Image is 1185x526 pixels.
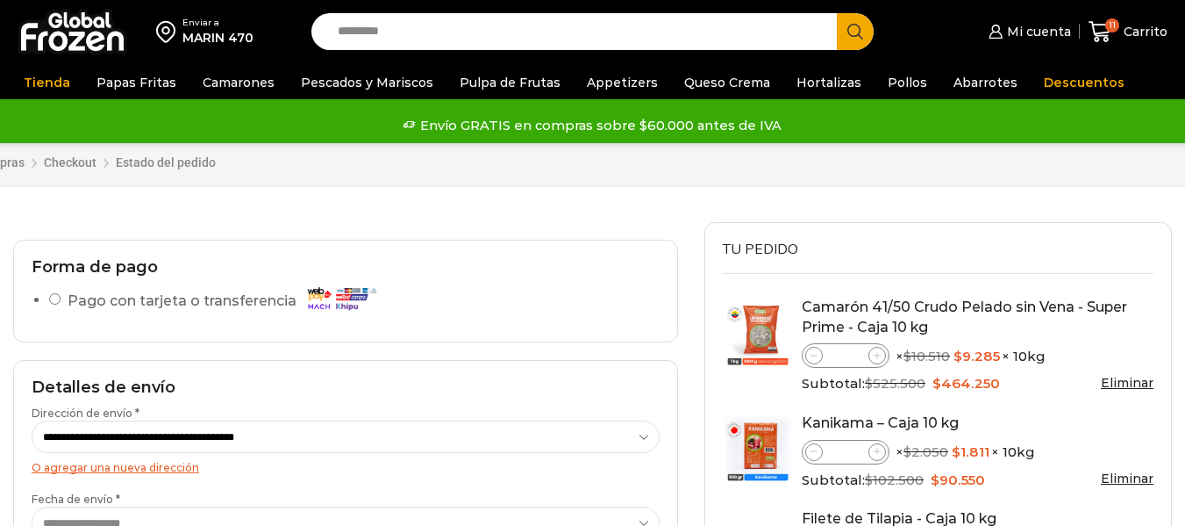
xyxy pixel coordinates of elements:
a: Eliminar [1101,471,1153,486]
div: Enviar a [182,17,253,29]
a: Eliminar [1101,375,1153,391]
div: × × 10kg [802,343,1153,368]
a: Camarón 41/50 Crudo Pelado sin Vena - Super Prime - Caja 10 kg [802,299,1127,335]
a: 11 Carrito [1089,11,1167,53]
a: Abarrotes [945,66,1026,99]
label: Pago con tarjeta o transferencia [68,286,386,317]
bdi: 2.050 [903,443,948,460]
a: Pescados y Mariscos [292,66,442,99]
div: × × 10kg [802,440,1153,465]
bdi: 9.285 [953,348,1000,364]
a: Pulpa de Frutas [451,66,569,99]
h2: Detalles de envío [32,378,660,398]
bdi: 1.811 [952,443,989,460]
span: $ [903,348,911,364]
img: address-field-icon.svg [156,17,182,47]
h2: Forma de pago [32,258,660,277]
bdi: 10.510 [903,348,950,364]
input: Product quantity [823,442,868,463]
label: Dirección de envío * [32,406,660,453]
bdi: 102.500 [865,472,924,488]
a: Descuentos [1035,66,1133,99]
button: Search button [837,13,874,50]
input: Product quantity [823,345,868,366]
div: Subtotal: [802,374,1153,393]
span: $ [952,443,960,460]
div: Subtotal: [802,471,1153,490]
a: O agregar una nueva dirección [32,461,199,474]
a: Tienda [15,66,79,99]
img: Pago con tarjeta o transferencia [302,283,381,313]
div: MARIN 470 [182,29,253,47]
a: Papas Fritas [88,66,185,99]
a: Appetizers [578,66,667,99]
span: Tu pedido [723,240,798,259]
span: Carrito [1119,23,1167,40]
span: $ [903,443,911,460]
a: Mi cuenta [984,14,1070,49]
a: Queso Crema [675,66,779,99]
span: 11 [1105,18,1119,32]
a: Pollos [879,66,936,99]
span: $ [865,472,873,488]
bdi: 90.550 [931,472,985,488]
select: Dirección de envío * [32,421,660,453]
a: Kanikama – Caja 10 kg [802,414,959,431]
span: $ [953,348,962,364]
span: $ [932,375,941,392]
a: Hortalizas [788,66,870,99]
span: Mi cuenta [1003,23,1071,40]
bdi: 464.250 [932,375,1000,392]
a: Camarones [194,66,283,99]
span: $ [931,472,939,488]
bdi: 525.500 [865,375,925,392]
span: $ [865,375,873,392]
